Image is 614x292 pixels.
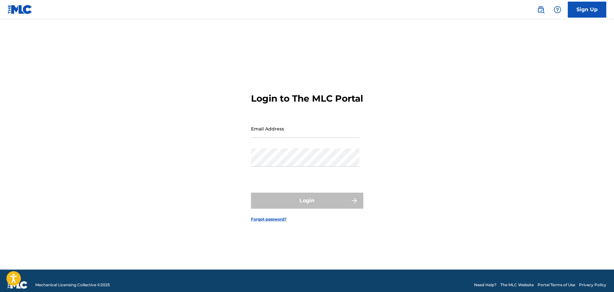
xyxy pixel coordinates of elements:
a: Privacy Policy [579,282,606,288]
h3: Login to The MLC Portal [251,93,363,104]
img: help [554,6,561,13]
img: MLC Logo [8,5,32,14]
a: Sign Up [568,2,606,18]
img: logo [8,281,28,289]
a: Public Search [534,3,547,16]
img: search [537,6,545,13]
span: Mechanical Licensing Collective © 2025 [35,282,110,288]
a: The MLC Website [500,282,534,288]
a: Forgot password? [251,216,287,222]
a: Need Help? [474,282,497,288]
div: Help [551,3,564,16]
a: Portal Terms of Use [538,282,575,288]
